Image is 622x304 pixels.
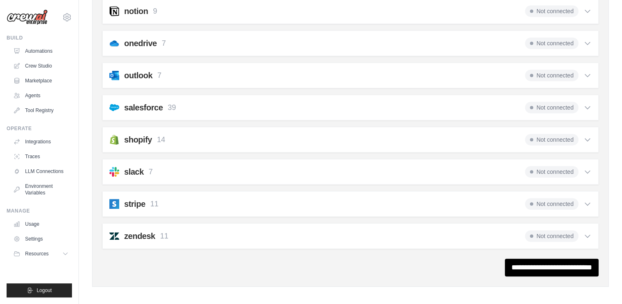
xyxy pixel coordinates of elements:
[109,199,119,209] img: stripe.svg
[124,134,152,145] h2: shopify
[153,6,157,17] p: 9
[124,70,153,81] h2: outlook
[10,180,72,199] a: Environment Variables
[7,125,72,132] div: Operate
[124,102,163,113] h2: salesforce
[10,44,72,58] a: Automations
[10,74,72,87] a: Marketplace
[10,232,72,246] a: Settings
[160,231,168,242] p: 11
[109,38,119,48] img: onedrive.svg
[124,166,144,178] h2: slack
[10,89,72,102] a: Agents
[150,199,158,210] p: 11
[124,230,155,242] h2: zendesk
[7,9,48,25] img: Logo
[10,217,72,231] a: Usage
[525,37,578,49] span: Not connected
[10,247,72,260] button: Resources
[109,167,119,177] img: slack.svg
[109,135,119,145] img: shopify.svg
[10,150,72,163] a: Traces
[109,70,119,80] img: outlook.svg
[7,283,72,297] button: Logout
[10,59,72,72] a: Crew Studio
[7,35,72,41] div: Build
[525,230,578,242] span: Not connected
[525,70,578,81] span: Not connected
[10,104,72,117] a: Tool Registry
[525,5,578,17] span: Not connected
[109,103,119,112] img: salesforce.svg
[10,135,72,148] a: Integrations
[10,165,72,178] a: LLM Connections
[7,208,72,214] div: Manage
[25,250,49,257] span: Resources
[109,231,119,241] img: zendesk.svg
[525,134,578,145] span: Not connected
[149,166,153,178] p: 7
[168,102,176,113] p: 39
[525,198,578,210] span: Not connected
[162,38,166,49] p: 7
[525,102,578,113] span: Not connected
[124,198,145,210] h2: stripe
[124,37,157,49] h2: onedrive
[109,6,119,16] img: notion.svg
[37,287,52,294] span: Logout
[124,5,148,17] h2: notion
[157,134,165,145] p: 14
[525,166,578,178] span: Not connected
[157,70,162,81] p: 7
